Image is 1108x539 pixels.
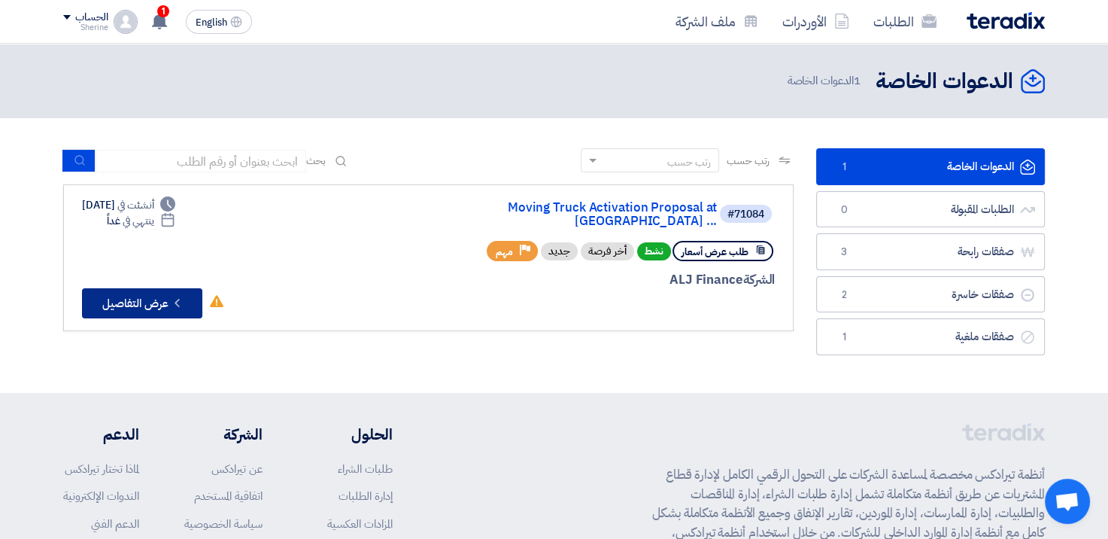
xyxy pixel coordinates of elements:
a: إدارة الطلبات [338,488,393,504]
a: Moving Truck Activation Proposal at [GEOGRAPHIC_DATA] ... [416,201,717,228]
span: الشركة [743,270,776,289]
div: رتب حسب [667,154,711,170]
div: الحساب [75,11,108,24]
a: صفقات خاسرة2 [816,276,1045,313]
span: 0 [835,203,853,218]
span: 2 [835,288,853,303]
a: الأوردرات [770,4,861,39]
li: الشركة [184,423,263,446]
span: أنشئت في [117,197,153,213]
button: English [186,10,252,34]
span: 1 [854,72,861,89]
input: ابحث بعنوان أو رقم الطلب [96,150,306,172]
a: الدعم الفني [91,516,139,532]
div: #71084 [727,209,764,220]
div: [DATE] [82,197,175,213]
div: غداً [107,213,175,229]
button: عرض التفاصيل [82,288,202,318]
a: صفقات ملغية1 [816,318,1045,355]
img: Teradix logo [967,12,1045,29]
a: صفقات رابحة3 [816,233,1045,270]
div: جديد [541,242,578,260]
span: طلب عرض أسعار [681,245,748,259]
span: 1 [835,330,853,345]
a: Open chat [1045,479,1090,524]
a: ملف الشركة [663,4,770,39]
a: سياسة الخصوصية [184,516,263,532]
span: مهم [496,245,513,259]
span: ينتهي في [123,213,153,229]
a: الدعوات الخاصة1 [816,148,1045,185]
li: الدعم [63,423,139,446]
span: 3 [835,245,853,260]
span: الدعوات الخاصة [787,72,864,90]
a: المزادات العكسية [327,516,393,532]
span: 1 [157,5,169,17]
div: أخر فرصة [581,242,634,260]
span: 1 [835,160,853,175]
a: طلبات الشراء [338,461,393,477]
span: رتب حسب [727,153,770,169]
span: English [196,17,227,28]
a: اتفاقية المستخدم [194,488,263,504]
div: ALJ Finance [413,270,775,290]
a: الندوات الإلكترونية [63,488,139,504]
a: لماذا تختار تيرادكس [65,461,139,477]
a: الطلبات المقبولة0 [816,191,1045,228]
a: الطلبات [861,4,949,39]
span: بحث [306,153,326,169]
h2: الدعوات الخاصة [876,67,1013,96]
img: profile_test.png [114,10,138,34]
li: الحلول [308,423,393,446]
span: نشط [637,242,671,260]
a: عن تيرادكس [211,461,263,477]
div: Sherine [63,23,108,32]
